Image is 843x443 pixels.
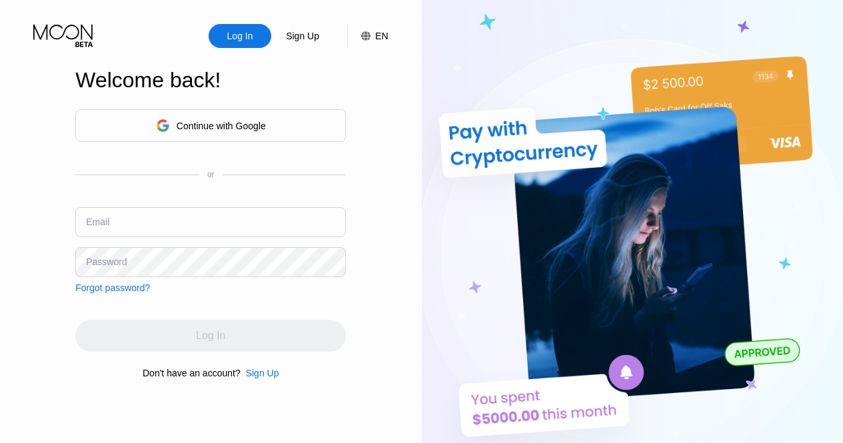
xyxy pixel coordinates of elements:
[375,31,388,41] div: EN
[75,282,150,293] div: Forgot password?
[177,121,266,131] div: Continue with Google
[285,29,321,43] div: Sign Up
[226,29,255,43] div: Log In
[143,368,241,378] div: Don't have an account?
[86,217,109,227] div: Email
[86,256,127,267] div: Password
[75,109,346,142] div: Continue with Google
[246,368,279,378] div: Sign Up
[207,170,215,179] div: or
[241,368,279,378] div: Sign Up
[209,24,271,48] div: Log In
[347,24,388,48] div: EN
[271,24,334,48] div: Sign Up
[75,68,346,93] div: Welcome back!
